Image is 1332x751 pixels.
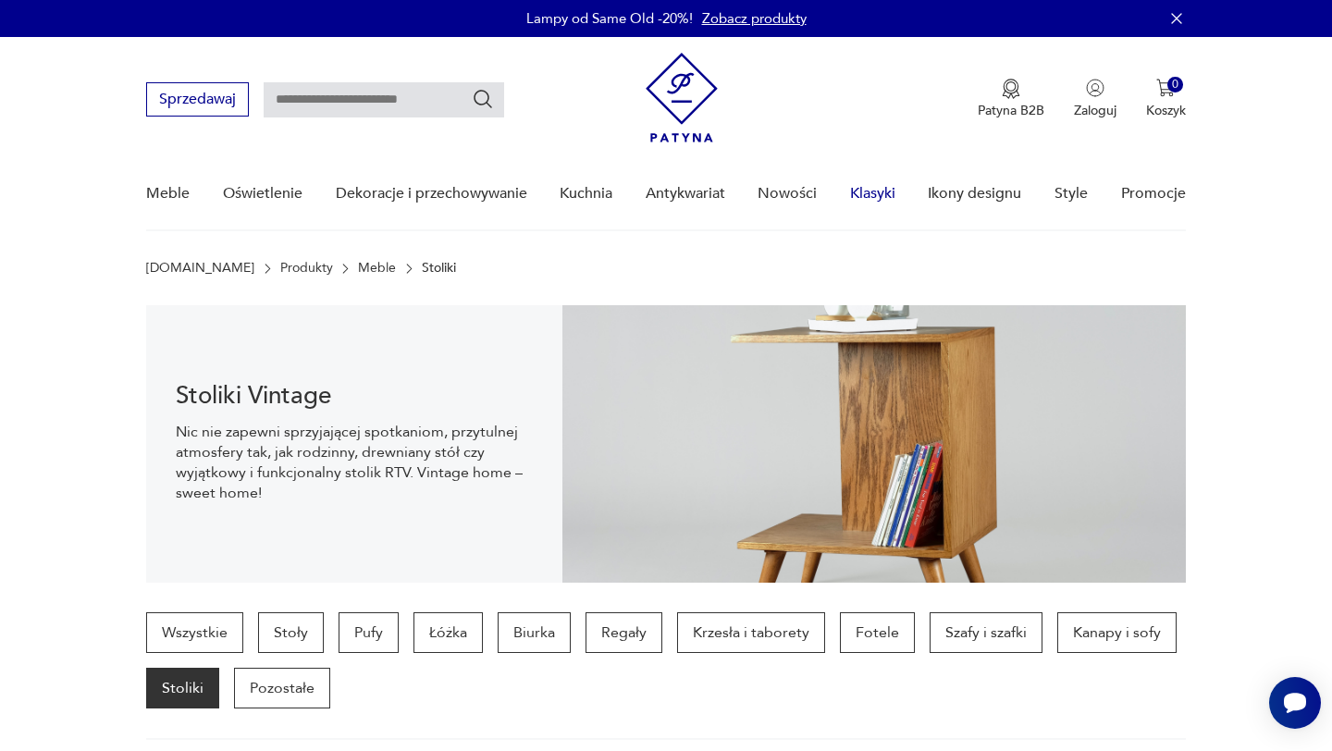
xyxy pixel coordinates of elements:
[223,158,302,229] a: Oświetlenie
[562,305,1186,583] img: 2a258ee3f1fcb5f90a95e384ca329760.jpg
[1269,677,1321,729] iframe: Smartsupp widget button
[358,261,396,276] a: Meble
[146,668,219,708] a: Stoliki
[978,79,1044,119] a: Ikona medaluPatyna B2B
[176,422,532,503] p: Nic nie zapewni sprzyjającej spotkaniom, przytulnej atmosfery tak, jak rodzinny, drewniany stół c...
[1086,79,1104,97] img: Ikonka użytkownika
[850,158,895,229] a: Klasyki
[758,158,817,229] a: Nowości
[840,612,915,653] a: Fotele
[336,158,527,229] a: Dekoracje i przechowywanie
[146,261,254,276] a: [DOMAIN_NAME]
[234,668,330,708] a: Pozostałe
[1146,79,1186,119] button: 0Koszyk
[258,612,324,653] a: Stoły
[646,158,725,229] a: Antykwariat
[560,158,612,229] a: Kuchnia
[1074,79,1116,119] button: Zaloguj
[413,612,483,653] a: Łóżka
[1146,102,1186,119] p: Koszyk
[702,9,807,28] a: Zobacz produkty
[146,94,249,107] a: Sprzedawaj
[498,612,571,653] a: Biurka
[1054,158,1088,229] a: Style
[978,102,1044,119] p: Patyna B2B
[1057,612,1177,653] a: Kanapy i sofy
[176,385,532,407] h1: Stoliki Vintage
[646,53,718,142] img: Patyna - sklep z meblami i dekoracjami vintage
[1002,79,1020,99] img: Ikona medalu
[472,88,494,110] button: Szukaj
[280,261,333,276] a: Produkty
[1167,77,1183,92] div: 0
[146,82,249,117] button: Sprzedawaj
[978,79,1044,119] button: Patyna B2B
[1074,102,1116,119] p: Zaloguj
[339,612,399,653] a: Pufy
[928,158,1021,229] a: Ikony designu
[1121,158,1186,229] a: Promocje
[422,261,456,276] p: Stoliki
[677,612,825,653] a: Krzesła i taborety
[146,158,190,229] a: Meble
[1156,79,1175,97] img: Ikona koszyka
[146,612,243,653] a: Wszystkie
[586,612,662,653] a: Regały
[930,612,1042,653] a: Szafy i szafki
[526,9,693,28] p: Lampy od Same Old -20%!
